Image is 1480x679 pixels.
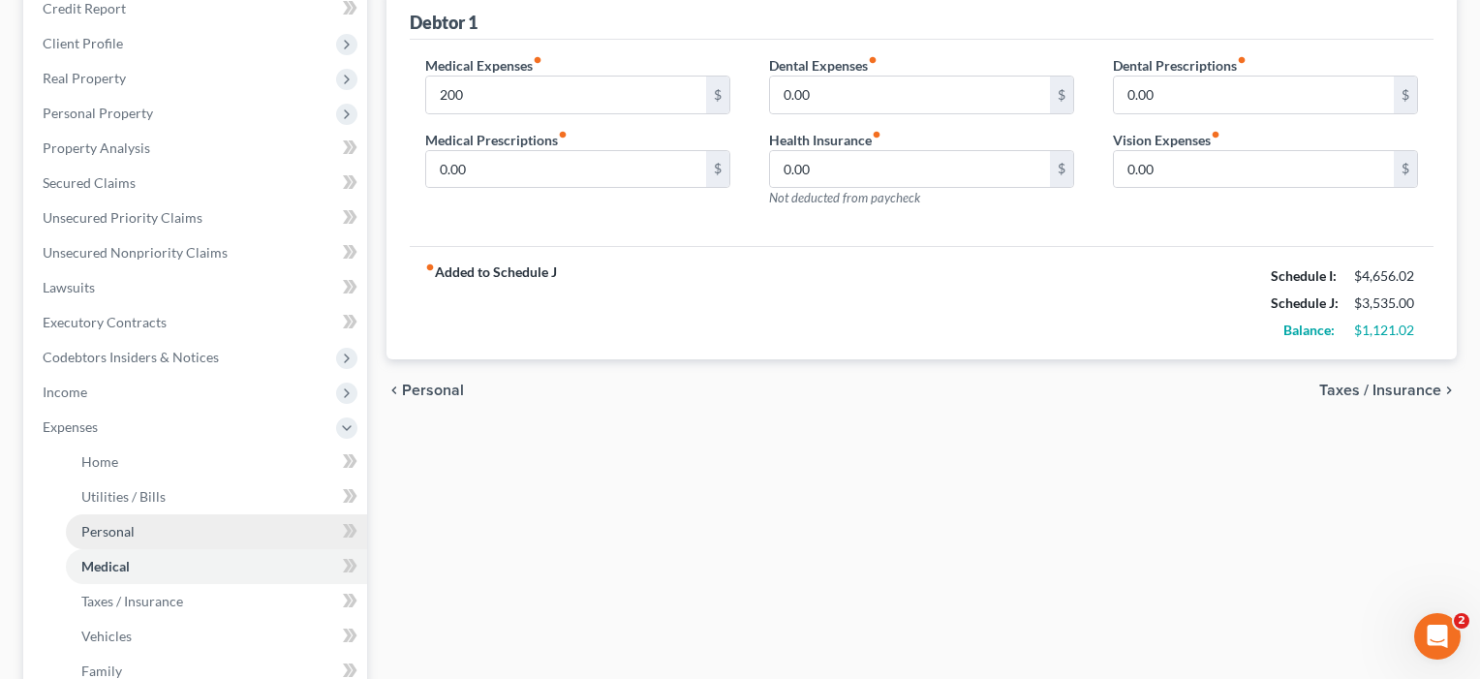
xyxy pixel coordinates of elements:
i: fiber_manual_record [868,55,878,65]
div: $4,656.02 [1354,266,1418,286]
span: Taxes / Insurance [81,593,183,609]
span: Unsecured Nonpriority Claims [43,244,228,261]
div: $ [1394,77,1417,113]
input: -- [426,151,706,188]
i: fiber_manual_record [558,130,568,139]
a: Home [66,445,367,479]
a: Executory Contracts [27,305,367,340]
div: $ [1050,77,1073,113]
button: Taxes / Insurance chevron_right [1319,383,1457,398]
span: Family [81,663,122,679]
a: Utilities / Bills [66,479,367,514]
span: Income [43,384,87,400]
strong: Added to Schedule J [425,262,557,344]
strong: Schedule I: [1271,267,1337,284]
span: Client Profile [43,35,123,51]
i: fiber_manual_record [1211,130,1220,139]
i: chevron_left [386,383,402,398]
strong: Balance: [1283,322,1335,338]
span: Property Analysis [43,139,150,156]
span: Expenses [43,418,98,435]
strong: Schedule J: [1271,294,1339,311]
div: $1,121.02 [1354,321,1418,340]
i: fiber_manual_record [533,55,542,65]
div: $ [1394,151,1417,188]
span: Personal Property [43,105,153,121]
a: Vehicles [66,619,367,654]
input: -- [1114,77,1394,113]
a: Unsecured Priority Claims [27,201,367,235]
span: Personal [402,383,464,398]
span: 2 [1454,613,1469,629]
span: Secured Claims [43,174,136,191]
i: fiber_manual_record [1237,55,1247,65]
input: -- [770,151,1050,188]
span: Executory Contracts [43,314,167,330]
label: Dental Prescriptions [1113,55,1247,76]
div: $ [706,77,729,113]
label: Medical Expenses [425,55,542,76]
span: Medical [81,558,130,574]
a: Lawsuits [27,270,367,305]
span: Real Property [43,70,126,86]
i: fiber_manual_record [872,130,881,139]
label: Vision Expenses [1113,130,1220,150]
a: Unsecured Nonpriority Claims [27,235,367,270]
input: -- [1114,151,1394,188]
div: Debtor 1 [410,11,478,34]
label: Medical Prescriptions [425,130,568,150]
span: Lawsuits [43,279,95,295]
div: $ [706,151,729,188]
div: $3,535.00 [1354,293,1418,313]
span: Personal [81,523,135,540]
input: -- [426,77,706,113]
label: Dental Expenses [769,55,878,76]
button: chevron_left Personal [386,383,464,398]
input: -- [770,77,1050,113]
i: chevron_right [1441,383,1457,398]
a: Secured Claims [27,166,367,201]
span: Vehicles [81,628,132,644]
i: fiber_manual_record [425,262,435,272]
span: Taxes / Insurance [1319,383,1441,398]
a: Property Analysis [27,131,367,166]
span: Utilities / Bills [81,488,166,505]
span: Not deducted from paycheck [769,190,920,205]
a: Taxes / Insurance [66,584,367,619]
span: Home [81,453,118,470]
iframe: Intercom live chat [1414,613,1461,660]
span: Codebtors Insiders & Notices [43,349,219,365]
div: $ [1050,151,1073,188]
label: Health Insurance [769,130,881,150]
a: Medical [66,549,367,584]
span: Unsecured Priority Claims [43,209,202,226]
a: Personal [66,514,367,549]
